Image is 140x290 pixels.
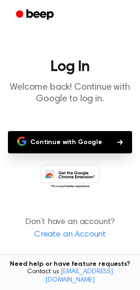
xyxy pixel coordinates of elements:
[45,269,113,283] a: [EMAIL_ADDRESS][DOMAIN_NAME]
[9,229,131,241] a: Create an Account
[8,131,132,153] button: Continue with Google
[7,216,133,241] p: Don’t have an account?
[7,252,133,277] p: By continuing, you agree to our and , and you opt in to receive emails from us.
[7,59,133,74] h1: Log In
[6,268,134,284] span: Contact us
[7,82,133,105] p: Welcome back! Continue with Google to log in.
[9,6,62,24] a: Beep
